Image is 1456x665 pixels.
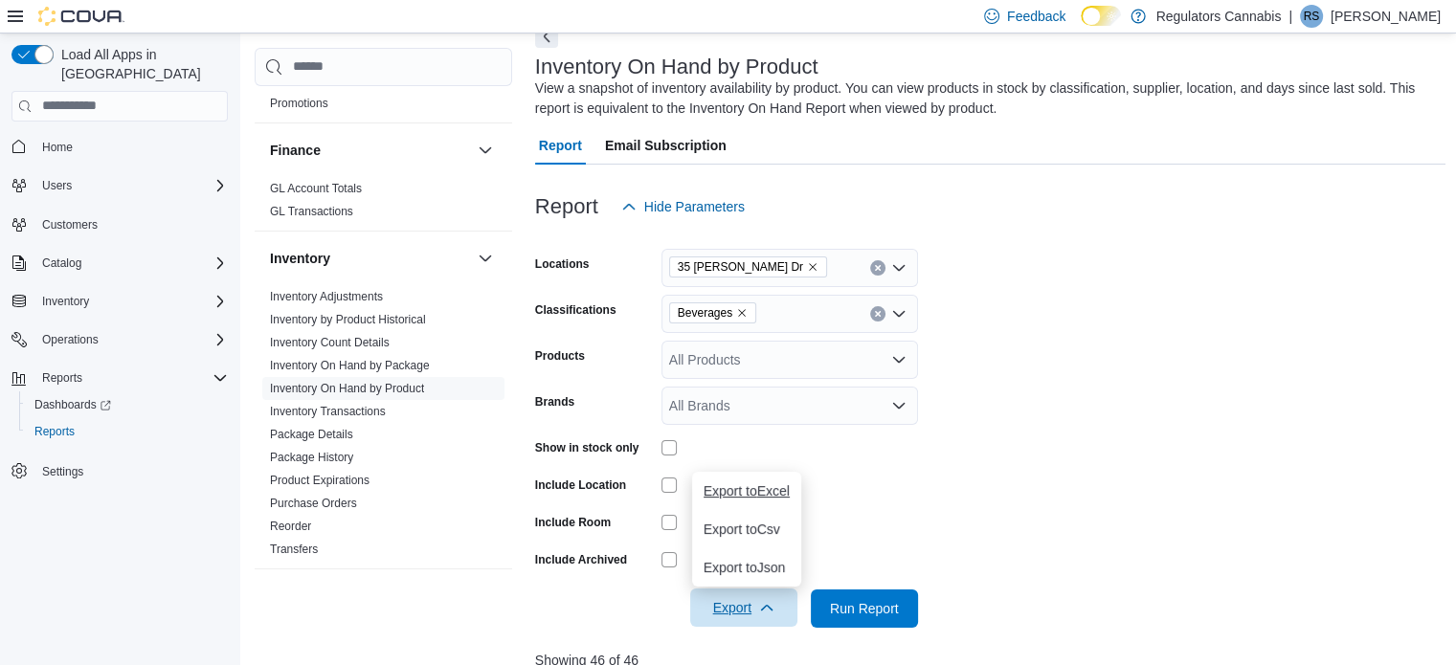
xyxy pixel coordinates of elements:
[34,174,79,197] button: Users
[4,250,235,277] button: Catalog
[702,588,786,627] span: Export
[34,135,228,159] span: Home
[270,312,426,327] span: Inventory by Product Historical
[42,217,98,233] span: Customers
[27,393,228,416] span: Dashboards
[19,391,235,418] a: Dashboards
[891,398,907,413] button: Open list of options
[27,393,119,416] a: Dashboards
[270,542,318,557] span: Transfers
[1155,5,1281,28] p: Regulators Cannabis
[270,359,430,372] a: Inventory On Hand by Package
[34,366,90,389] button: Reports
[42,370,82,386] span: Reports
[1081,26,1082,27] span: Dark Mode
[270,181,362,196] span: GL Account Totals
[270,519,311,534] span: Reorder
[1007,7,1065,26] span: Feedback
[270,382,424,395] a: Inventory On Hand by Product
[270,450,353,465] span: Package History
[34,424,75,439] span: Reports
[42,294,89,309] span: Inventory
[34,252,228,275] span: Catalog
[34,328,106,351] button: Operations
[891,352,907,367] button: Open list of options
[270,404,386,419] span: Inventory Transactions
[535,515,611,530] label: Include Room
[678,303,732,322] span: Beverages
[270,96,328,111] span: Promotions
[535,348,585,364] label: Products
[270,381,424,396] span: Inventory On Hand by Product
[535,477,626,493] label: Include Location
[270,141,321,160] h3: Finance
[42,140,73,155] span: Home
[42,464,83,479] span: Settings
[1304,5,1320,28] span: RS
[614,188,752,226] button: Hide Parameters
[4,365,235,391] button: Reports
[535,78,1437,119] div: View a snapshot of inventory availability by product. You can view products in stock by classific...
[270,249,470,268] button: Inventory
[270,427,353,442] span: Package Details
[42,255,81,271] span: Catalog
[42,178,72,193] span: Users
[270,405,386,418] a: Inventory Transactions
[474,585,497,608] button: Loyalty
[535,440,639,455] label: Show in stock only
[270,358,430,373] span: Inventory On Hand by Package
[270,204,353,219] span: GL Transactions
[4,456,235,484] button: Settings
[34,458,228,482] span: Settings
[1300,5,1323,28] div: Robyn Smith
[1331,5,1441,28] p: [PERSON_NAME]
[270,289,383,304] span: Inventory Adjustments
[34,290,97,313] button: Inventory
[535,256,590,272] label: Locations
[34,212,228,236] span: Customers
[34,328,228,351] span: Operations
[704,560,790,575] span: Export to Json
[27,420,82,443] a: Reports
[34,174,228,197] span: Users
[811,589,918,628] button: Run Report
[535,55,818,78] h3: Inventory On Hand by Product
[535,25,558,48] button: Next
[34,136,80,159] a: Home
[474,247,497,270] button: Inventory
[669,256,827,277] span: 35 Amy Croft Dr
[692,510,801,548] button: Export toCsv
[891,260,907,276] button: Open list of options
[4,172,235,199] button: Users
[4,133,235,161] button: Home
[270,97,328,110] a: Promotions
[270,313,426,326] a: Inventory by Product Historical
[807,261,818,273] button: Remove 35 Amy Croft Dr from selection in this group
[830,599,899,618] span: Run Report
[891,306,907,321] button: Open list of options
[34,252,89,275] button: Catalog
[34,290,228,313] span: Inventory
[270,496,357,511] span: Purchase Orders
[644,197,745,216] span: Hide Parameters
[270,335,390,350] span: Inventory Count Details
[19,418,235,445] button: Reports
[690,588,797,627] button: Export
[270,520,311,533] a: Reorder
[270,473,370,488] span: Product Expirations
[736,307,748,319] button: Remove Beverages from selection in this group
[535,552,627,567] label: Include Archived
[270,543,318,556] a: Transfers
[539,126,582,165] span: Report
[270,249,330,268] h3: Inventory
[42,332,99,347] span: Operations
[270,497,357,510] a: Purchase Orders
[870,306,885,321] button: Clear input
[34,460,91,483] a: Settings
[270,141,470,160] button: Finance
[669,302,756,323] span: Beverages
[54,45,228,83] span: Load All Apps in [GEOGRAPHIC_DATA]
[270,182,362,195] a: GL Account Totals
[255,177,512,231] div: Finance
[704,483,790,499] span: Export to Excel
